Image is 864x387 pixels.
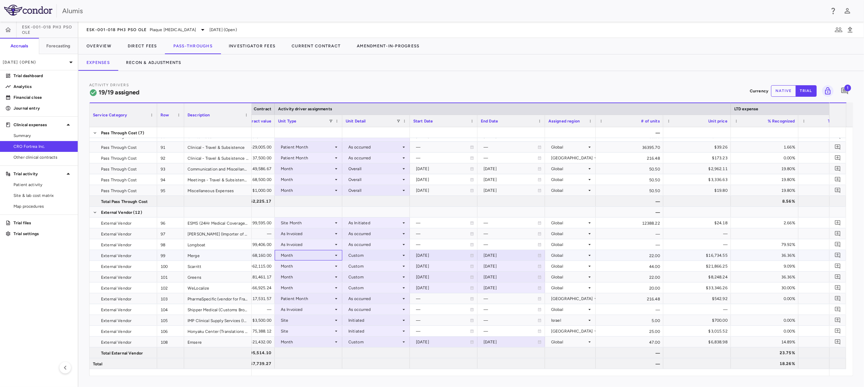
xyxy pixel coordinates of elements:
[157,163,184,174] div: 93
[348,185,401,196] div: Overall
[348,174,401,185] div: Overall
[101,175,137,185] span: Pass Through Cost
[346,119,366,123] span: Unit Detail
[596,239,663,250] div: —
[833,186,842,195] button: Add comment
[484,282,538,293] div: [DATE]
[348,261,401,272] div: Custom
[484,261,538,272] div: [DATE]
[281,272,334,282] div: Month
[281,337,334,347] div: Month
[120,38,165,54] button: Direct Fees
[14,182,72,188] span: Patient activity
[819,85,834,97] span: You do not have permission to lock or unlock grids
[835,230,841,237] svg: Add comment
[184,250,252,260] div: Merge
[596,304,663,315] div: —
[46,43,71,49] h6: Forecasting
[484,293,538,304] div: —
[833,175,842,184] button: Add comment
[596,142,663,152] div: 36395.70
[157,326,184,336] div: 106
[93,113,127,117] span: Service Category
[209,27,237,33] span: [DATE] (Open)
[737,196,795,207] div: 8.56%
[596,282,663,293] div: 20.00
[14,203,72,209] span: Map procedures
[596,218,663,228] div: 12388.22
[157,228,184,239] div: 97
[281,315,334,326] div: Site
[348,304,401,315] div: As occurred
[669,153,727,163] div: $173.23
[833,164,842,173] button: Add comment
[22,24,78,35] span: ESK-001-018 Ph3 PsO OLE
[805,326,863,337] div: —
[184,185,252,196] div: Miscellaneous Expenses
[737,142,795,153] div: 1.66%
[596,163,663,174] div: 50.50
[669,293,727,304] div: $542.92
[835,328,841,334] svg: Add comment
[596,293,663,304] div: 216.48
[805,272,863,282] div: $65,985.88
[737,326,795,337] div: 0.00%
[833,305,842,314] button: Add comment
[157,282,184,293] div: 102
[14,231,72,237] p: Trial settings
[14,171,64,177] p: Trial activity
[768,119,795,123] span: % Recognized
[281,293,334,304] div: Patient Month
[101,315,131,326] span: External Vendor
[157,304,184,315] div: 104
[805,304,863,315] div: —
[14,122,64,128] p: Clinical expenses
[161,113,169,117] span: Row
[551,326,593,337] div: [GEOGRAPHIC_DATA]
[184,326,252,336] div: Honyaku Center (Translations for [GEOGRAPHIC_DATA])
[101,229,131,240] span: External Vendor
[348,293,401,304] div: As occurred
[184,228,252,239] div: [PERSON_NAME] (Importer of Record for [GEOGRAPHIC_DATA])
[416,315,470,326] div: —
[78,54,118,71] button: Expenses
[833,132,842,141] button: Add comment
[805,218,863,228] div: $7,980.67
[157,337,184,347] div: 108
[157,315,184,325] div: 105
[348,163,401,174] div: Overall
[348,282,401,293] div: Custom
[548,119,580,123] span: Assigned region
[805,142,863,153] div: $23,675.60
[101,326,131,337] span: External Vendor
[14,192,72,199] span: Site & lab cost matrix
[348,239,401,250] div: As occurred
[835,284,841,291] svg: Add comment
[101,304,131,315] span: External Vendor
[835,155,841,161] svg: Add comment
[484,185,538,196] div: [DATE]
[833,261,842,271] button: Add comment
[348,337,401,347] div: Custom
[805,315,863,326] div: —
[14,133,72,139] span: Summary
[833,316,842,325] button: Add comment
[416,337,470,347] div: [DATE]
[254,107,271,111] span: Contract
[157,239,184,250] div: 98
[184,142,252,152] div: Clinical - Travel & Subsistence
[14,143,72,150] span: CRO Fortrea Inc.
[101,185,137,196] span: Pass Through Cost
[833,272,842,281] button: Add comment
[232,119,271,123] span: Total contract value
[281,261,334,272] div: Month
[281,326,334,337] div: Site
[416,239,470,250] div: —
[669,304,727,315] div: —
[416,261,470,272] div: [DATE]
[281,228,334,239] div: As Invoiced
[596,127,663,138] div: —
[138,128,144,138] span: (7)
[835,241,841,248] svg: Add comment
[551,185,587,196] div: Global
